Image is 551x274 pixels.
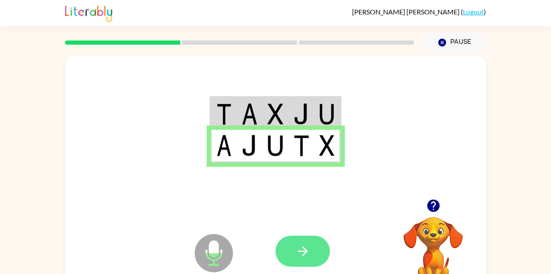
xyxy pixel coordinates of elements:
[267,103,284,125] img: x
[293,103,310,125] img: j
[241,103,258,125] img: a
[352,8,486,16] div: ( )
[424,33,486,52] button: Pause
[241,135,258,156] img: j
[319,135,335,156] img: x
[216,135,232,156] img: a
[267,135,284,156] img: u
[65,3,112,22] img: Literably
[463,8,484,16] a: Logout
[319,103,335,125] img: u
[293,135,310,156] img: t
[216,103,232,125] img: t
[352,8,461,16] span: [PERSON_NAME] [PERSON_NAME]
